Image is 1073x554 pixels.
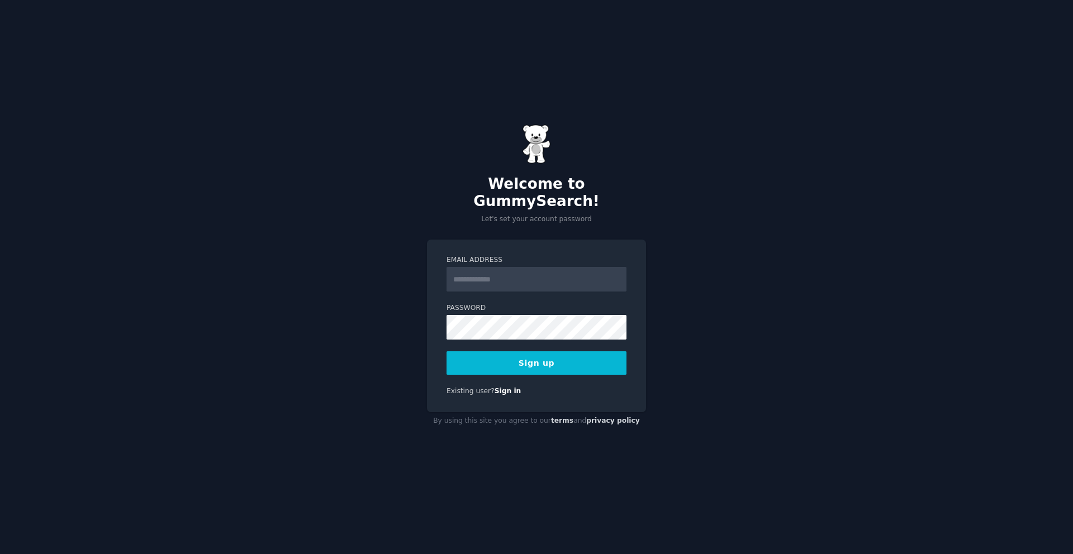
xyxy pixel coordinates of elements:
label: Email Address [447,255,626,265]
span: Existing user? [447,387,495,395]
label: Password [447,303,626,313]
a: privacy policy [586,417,640,424]
div: By using this site you agree to our and [427,412,646,430]
p: Let's set your account password [427,214,646,225]
img: Gummy Bear [523,125,550,164]
button: Sign up [447,351,626,375]
a: Sign in [495,387,521,395]
h2: Welcome to GummySearch! [427,175,646,211]
a: terms [551,417,573,424]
